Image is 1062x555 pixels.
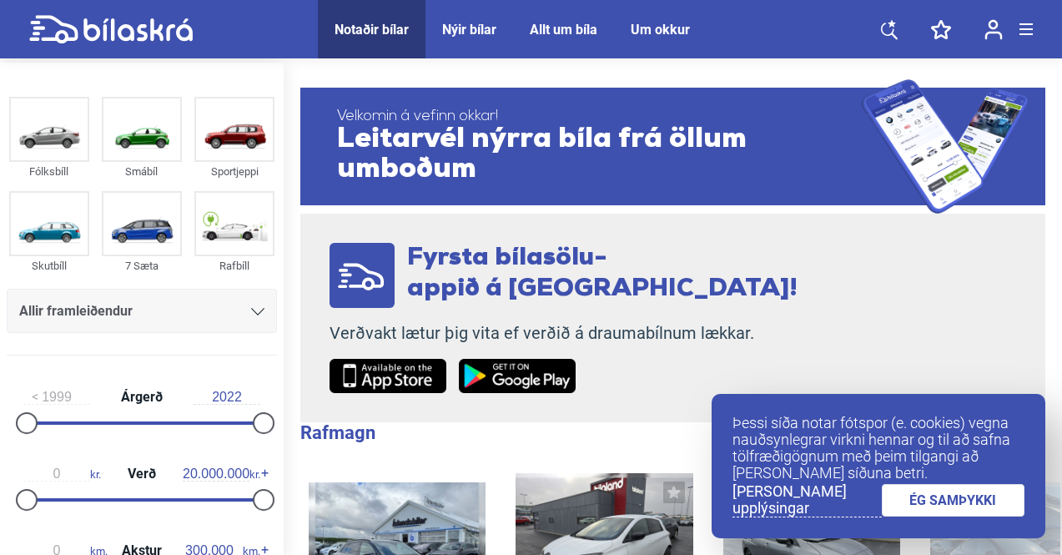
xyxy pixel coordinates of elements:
[631,22,690,38] a: Um okkur
[442,22,496,38] a: Nýir bílar
[183,467,260,482] span: kr.
[882,484,1025,517] a: ÉG SAMÞYKKI
[335,22,409,38] a: Notaðir bílar
[9,256,89,275] div: Skutbíll
[102,256,182,275] div: 7 Sæta
[337,108,862,125] span: Velkomin á vefinn okkar!
[19,300,133,323] span: Allir framleiðendur
[117,391,167,404] span: Árgerð
[732,415,1024,482] p: Þessi síða notar fótspor (e. cookies) vegna nauðsynlegrar virkni hennar og til að safna tölfræðig...
[732,483,882,517] a: [PERSON_NAME] upplýsingar
[407,245,798,302] span: Fyrsta bílasölu- appið á [GEOGRAPHIC_DATA]!
[300,422,375,443] b: Rafmagn
[300,79,1045,214] a: Velkomin á vefinn okkar!Leitarvél nýrra bíla frá öllum umboðum
[9,162,89,181] div: Fólksbíll
[337,125,862,185] span: Leitarvél nýrra bíla frá öllum umboðum
[194,256,274,275] div: Rafbíll
[23,467,101,482] span: kr.
[984,19,1003,40] img: user-login.svg
[330,323,798,344] p: Verðvakt lætur þig vita ef verðið á draumabílnum lækkar.
[123,467,160,481] span: Verð
[102,162,182,181] div: Smábíl
[194,162,274,181] div: Sportjeppi
[530,22,597,38] a: Allt um bíla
